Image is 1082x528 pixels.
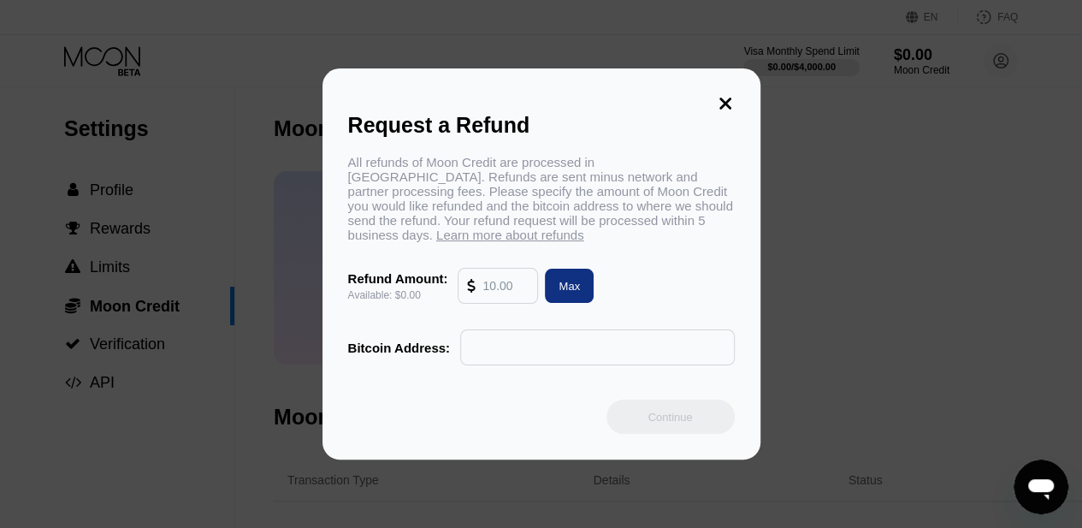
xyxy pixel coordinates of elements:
[1014,460,1068,514] iframe: Button to launch messaging window
[482,269,529,303] input: 10.00
[538,269,594,303] div: Max
[348,113,735,138] div: Request a Refund
[348,155,735,242] div: All refunds of Moon Credit are processed in [GEOGRAPHIC_DATA]. Refunds are sent minus network and...
[348,271,448,286] div: Refund Amount:
[436,228,584,242] span: Learn more about refunds
[348,289,448,301] div: Available: $0.00
[559,279,580,294] div: Max
[348,341,450,355] div: Bitcoin Address:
